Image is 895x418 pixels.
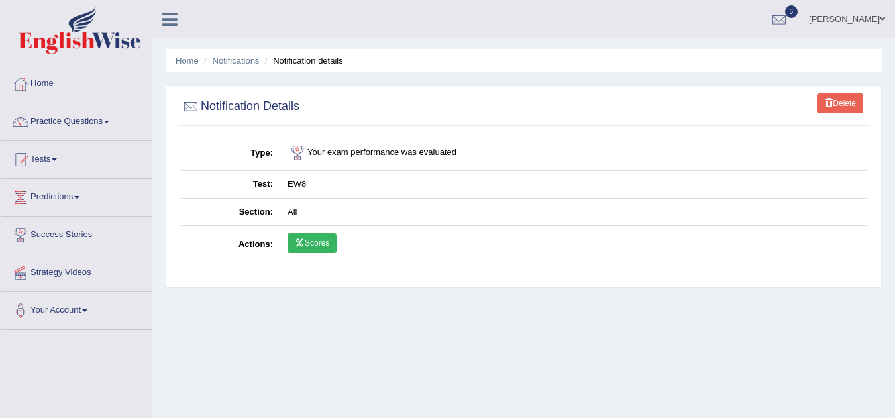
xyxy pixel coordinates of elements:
[1,179,152,212] a: Predictions
[1,254,152,287] a: Strategy Videos
[280,171,867,199] td: EW8
[176,56,199,66] a: Home
[288,233,337,253] a: Scores
[213,56,260,66] a: Notifications
[181,171,280,199] th: Test
[1,292,152,325] a: Your Account
[181,136,280,171] th: Type
[1,66,152,99] a: Home
[181,198,280,226] th: Section
[785,5,798,18] span: 6
[280,198,867,226] td: All
[181,226,280,264] th: Actions
[1,217,152,250] a: Success Stories
[280,136,867,171] td: Your exam performance was evaluated
[1,141,152,174] a: Tests
[1,103,152,136] a: Practice Questions
[181,97,299,117] h2: Notification Details
[262,54,343,67] li: Notification details
[817,93,863,113] a: Delete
